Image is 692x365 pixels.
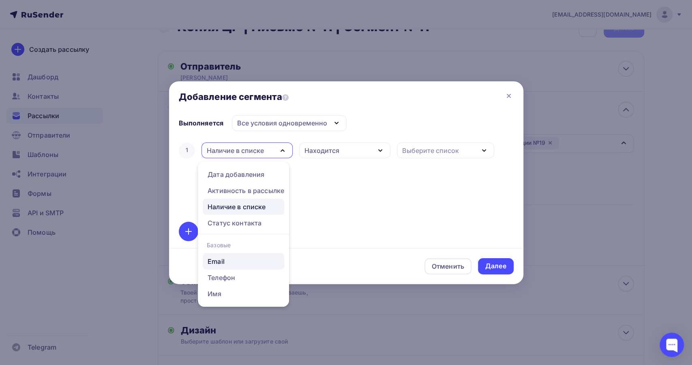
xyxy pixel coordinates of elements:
[304,146,339,155] div: Находится
[208,273,235,282] div: Телефон
[201,142,293,158] button: Наличие в списке
[397,142,494,158] button: Выберите список
[207,146,264,155] div: Наличие в списке
[299,142,390,158] button: Находится
[237,118,327,128] div: Все условия одновременно
[208,218,261,228] div: Статус контакта
[208,170,264,179] div: Дата добавления
[179,142,195,159] div: 1
[232,115,347,131] button: Все условия одновременно
[179,91,289,102] span: Добавление сегмента
[208,202,266,212] div: Наличие в списке
[485,261,506,271] div: Далее
[208,257,225,266] div: Email
[198,237,289,253] div: Базовые
[208,186,284,195] div: Активность в рассылке
[432,261,464,271] div: Отменить
[402,146,459,155] div: Выберите список
[208,289,221,299] div: Имя
[179,118,224,128] div: Выполняется
[198,161,289,307] ul: Наличие в списке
